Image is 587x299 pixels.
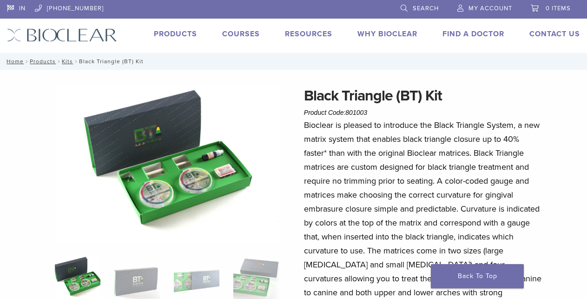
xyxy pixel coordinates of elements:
[468,5,512,12] span: My Account
[546,5,571,12] span: 0 items
[431,264,524,288] a: Back To Top
[304,85,543,107] h1: Black Triangle (BT) Kit
[7,28,117,42] img: Bioclear
[56,59,62,64] span: /
[24,59,30,64] span: /
[345,109,367,116] span: 801003
[154,29,197,39] a: Products
[285,29,332,39] a: Resources
[4,58,24,65] a: Home
[413,5,439,12] span: Search
[529,29,580,39] a: Contact Us
[73,59,79,64] span: /
[55,85,279,243] img: Intro Black Triangle Kit-6 - Copy
[442,29,504,39] a: Find A Doctor
[30,58,56,65] a: Products
[304,109,367,116] span: Product Code:
[222,29,260,39] a: Courses
[62,58,73,65] a: Kits
[357,29,417,39] a: Why Bioclear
